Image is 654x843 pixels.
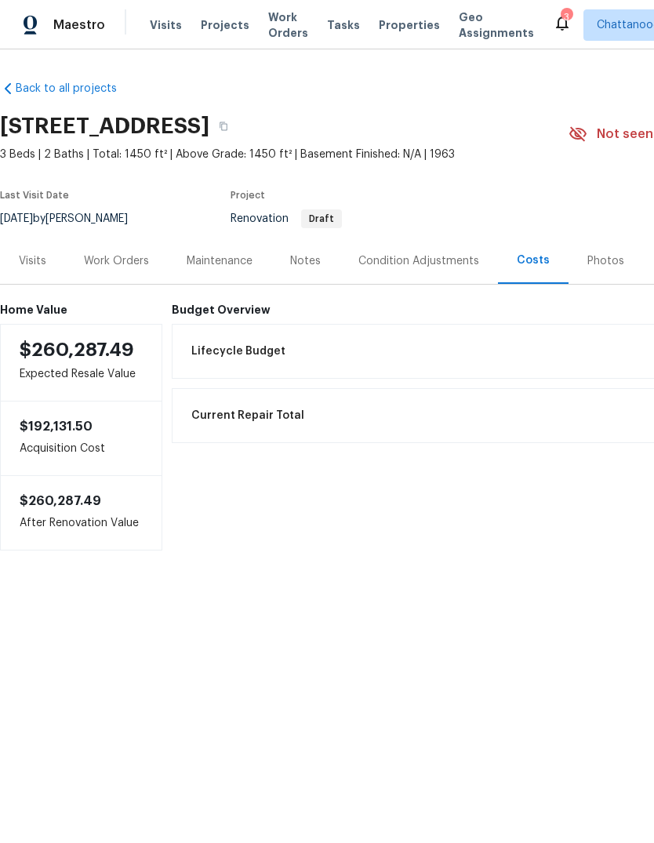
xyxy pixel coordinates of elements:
[150,17,182,33] span: Visits
[20,495,101,507] span: $260,287.49
[379,17,440,33] span: Properties
[84,253,149,269] div: Work Orders
[53,17,105,33] span: Maestro
[20,420,93,433] span: $192,131.50
[231,191,265,200] span: Project
[201,17,249,33] span: Projects
[327,20,360,31] span: Tasks
[358,253,479,269] div: Condition Adjustments
[290,253,321,269] div: Notes
[20,340,134,359] span: $260,287.49
[587,253,624,269] div: Photos
[209,112,238,140] button: Copy Address
[231,213,342,224] span: Renovation
[561,9,572,25] div: 3
[19,253,46,269] div: Visits
[517,253,550,268] div: Costs
[303,214,340,223] span: Draft
[187,253,253,269] div: Maintenance
[191,343,285,359] span: Lifecycle Budget
[268,9,308,41] span: Work Orders
[459,9,534,41] span: Geo Assignments
[191,408,304,423] span: Current Repair Total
